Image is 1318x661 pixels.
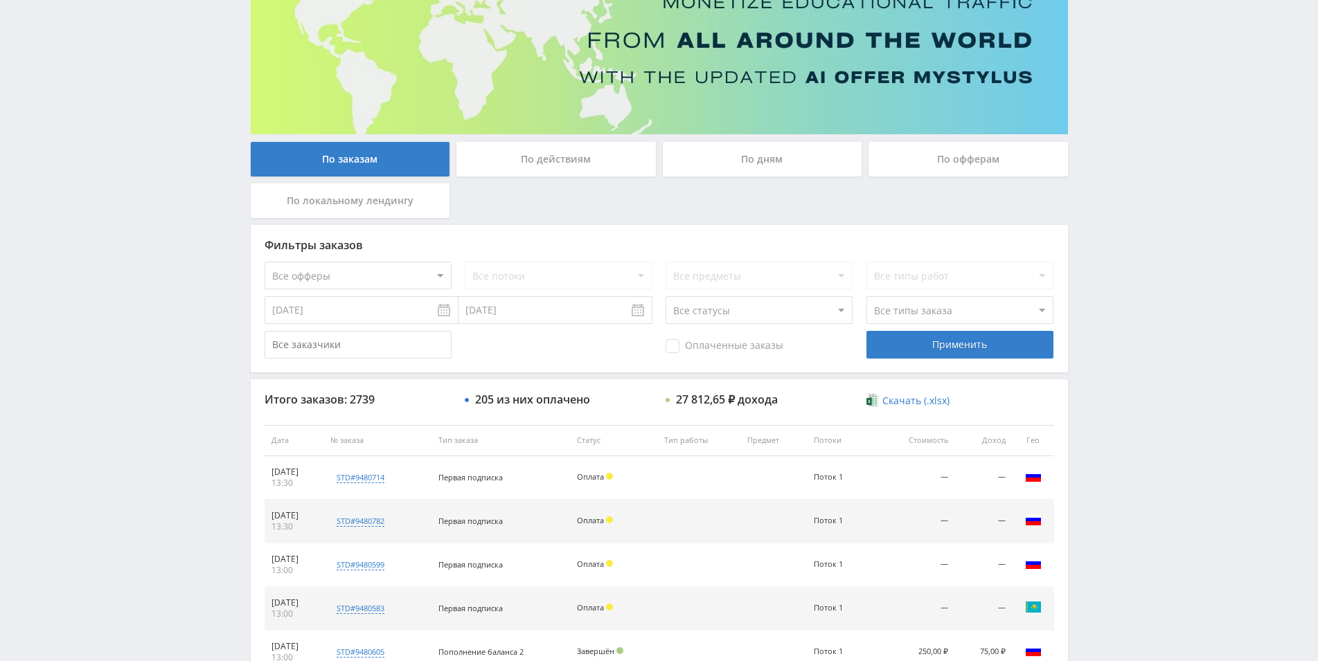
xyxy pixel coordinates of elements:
span: Первая подписка [438,603,503,613]
th: Тип заказа [431,425,570,456]
div: По офферам [869,142,1068,176]
img: rus.png [1025,468,1042,485]
span: Оплата [577,602,604,613]
div: [DATE] [271,467,317,478]
td: — [955,456,1013,500]
div: Поток 1 [814,560,871,569]
span: Холд [606,473,613,480]
div: По локальному лендингу [251,183,450,218]
span: Первая подписка [438,559,503,570]
div: Фильтры заказов [265,239,1054,251]
span: Подтвержден [616,647,623,654]
div: [DATE] [271,641,317,652]
img: xlsx [866,393,878,407]
img: rus.png [1025,642,1042,659]
div: [DATE] [271,554,317,565]
td: — [878,543,955,587]
td: — [955,587,1013,631]
span: Скачать (.xlsx) [882,395,950,406]
img: rus.png [1025,555,1042,572]
td: — [878,587,955,631]
span: Оплата [577,559,604,569]
th: Тип работы [657,425,741,456]
td: — [955,543,1013,587]
span: Завершён [577,646,614,656]
span: Оплаченные заказы [666,339,783,353]
div: 13:00 [271,608,317,619]
div: std#9480599 [337,559,384,570]
span: Холд [606,560,613,567]
td: — [878,456,955,500]
td: — [955,500,1013,543]
th: Потоки [807,425,878,456]
th: № заказа [323,425,431,456]
th: Статус [570,425,657,456]
img: kaz.png [1025,599,1042,615]
div: 205 из них оплачено [475,393,590,406]
span: Оплата [577,515,604,525]
div: Применить [866,331,1053,359]
span: Первая подписка [438,472,503,482]
span: Пополнение баланса 2 [438,646,524,657]
div: 13:30 [271,521,317,532]
div: По действиям [456,142,656,176]
div: Итого заказов: 2739 [265,393,452,406]
th: Стоимость [878,425,955,456]
input: Все заказчики [265,331,452,359]
div: std#9480583 [337,603,384,614]
th: Предмет [740,425,807,456]
div: Поток 1 [814,647,871,656]
div: std#9480714 [337,472,384,483]
img: rus.png [1025,511,1042,528]
div: 27 812,65 ₽ дохода [676,393,778,406]
th: Дата [265,425,324,456]
div: Поток 1 [814,473,871,482]
span: Холд [606,516,613,523]
span: Холд [606,604,613,610]
th: Гео [1013,425,1054,456]
a: Скачать (.xlsx) [866,394,950,408]
div: По заказам [251,142,450,176]
div: Поток 1 [814,516,871,525]
span: Оплата [577,471,604,482]
div: 13:00 [271,565,317,576]
div: Поток 1 [814,604,871,613]
th: Доход [955,425,1013,456]
div: 13:30 [271,478,317,489]
td: — [878,500,955,543]
div: [DATE] [271,597,317,608]
div: [DATE] [271,510,317,521]
div: std#9480605 [337,646,384,658]
div: По дням [663,142,862,176]
span: Первая подписка [438,516,503,526]
div: std#9480782 [337,516,384,527]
